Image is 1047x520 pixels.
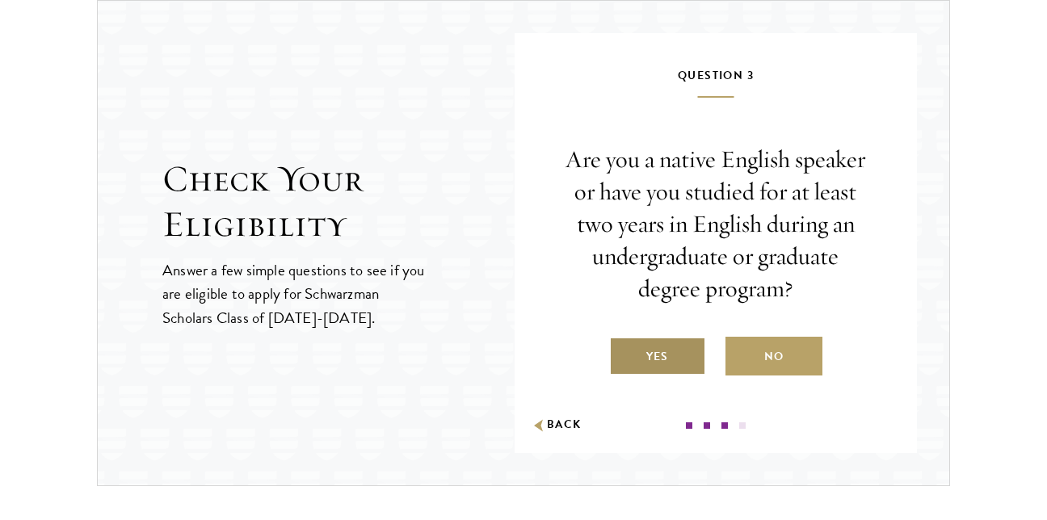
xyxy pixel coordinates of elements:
[563,144,868,304] p: Are you a native English speaker or have you studied for at least two years in English during an ...
[725,337,822,375] label: No
[563,65,868,98] h5: Question 3
[162,157,515,247] h2: Check Your Eligibility
[162,258,427,329] p: Answer a few simple questions to see if you are eligible to apply for Schwarzman Scholars Class o...
[609,337,706,375] label: Yes
[531,417,582,434] button: Back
